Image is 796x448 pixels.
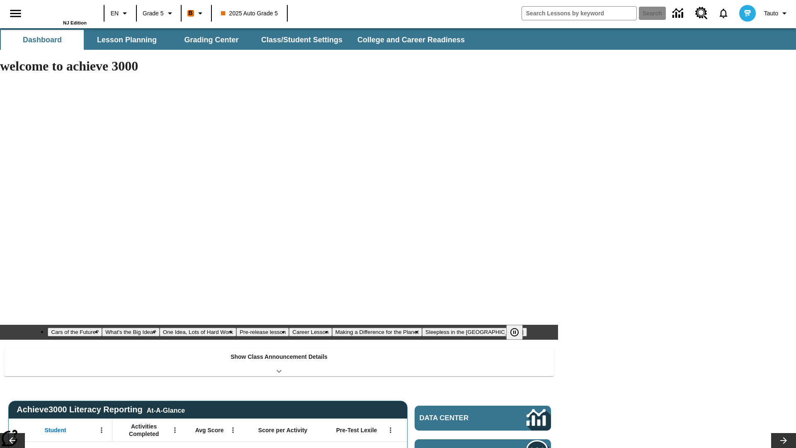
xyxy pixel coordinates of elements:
[771,433,796,448] button: Lesson carousel, Next
[351,30,471,50] button: College and Career Readiness
[522,7,636,20] input: search field
[95,424,108,436] button: Open Menu
[258,426,308,434] span: Score per Activity
[506,325,531,340] div: Pause
[189,8,193,18] span: B
[195,426,224,434] span: Avg Score
[33,3,87,25] div: Home
[63,20,87,25] span: NJ Edition
[147,405,185,414] div: At-A-Glance
[231,353,328,361] p: Show Class Announcement Details
[236,328,289,336] button: Slide 4 Pre-release lesson
[415,406,551,431] a: Data Center
[739,5,756,22] img: avatar image
[85,30,168,50] button: Lesson Planning
[3,1,28,26] button: Open side menu
[690,2,713,24] a: Resource Center, Will open in new tab
[102,328,160,336] button: Slide 2 What's the Big Idea?
[221,9,278,18] span: 2025 Auto Grade 5
[111,9,119,18] span: EN
[422,328,527,336] button: Slide 7 Sleepless in the Animal Kingdom
[667,2,690,25] a: Data Center
[107,6,133,21] button: Language: EN, Select a language
[184,6,209,21] button: Boost Class color is orange. Change class color
[116,423,171,438] span: Activities Completed
[169,424,181,436] button: Open Menu
[764,9,778,18] span: Tauto
[4,348,554,376] div: Show Class Announcement Details
[143,9,164,18] span: Grade 5
[336,426,377,434] span: Pre-Test Lexile
[255,30,349,50] button: Class/Student Settings
[170,30,253,50] button: Grading Center
[17,405,185,414] span: Achieve3000 Literacy Reporting
[48,328,102,336] button: Slide 1 Cars of the Future?
[384,424,397,436] button: Open Menu
[332,328,422,336] button: Slide 6 Making a Difference for the Planet
[734,2,761,24] button: Select a new avatar
[506,325,523,340] button: Pause
[33,4,87,20] a: Home
[713,2,734,24] a: Notifications
[1,30,84,50] button: Dashboard
[160,328,236,336] button: Slide 3 One Idea, Lots of Hard Work
[45,426,66,434] span: Student
[289,328,332,336] button: Slide 5 Career Lesson
[139,6,178,21] button: Grade: Grade 5, Select a grade
[761,6,793,21] button: Profile/Settings
[227,424,239,436] button: Open Menu
[420,414,498,422] span: Data Center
